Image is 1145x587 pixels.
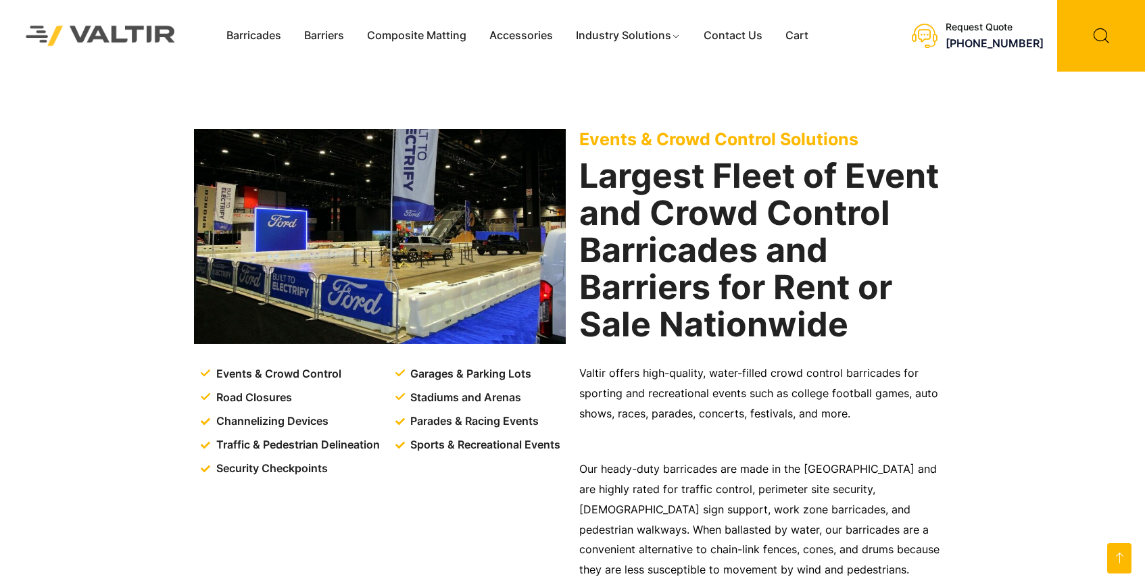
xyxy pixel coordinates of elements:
[1107,543,1131,573] a: Go to top
[579,129,951,149] p: Events & Crowd Control Solutions
[478,26,564,46] a: Accessories
[213,364,341,384] span: Events & Crowd Control
[407,364,531,384] span: Garages & Parking Lots
[293,26,356,46] a: Barriers
[946,22,1044,33] div: Request Quote
[579,459,951,581] p: Our heady-duty barricades are made in the [GEOGRAPHIC_DATA] and are highly rated for traffic cont...
[579,157,951,343] h2: Largest Fleet of Event and Crowd Control Barricades and Barriers for Rent or Sale Nationwide
[946,36,1044,50] a: [PHONE_NUMBER]
[213,435,380,455] span: Traffic & Pedestrian Delineation
[356,26,478,46] a: Composite Matting
[215,26,293,46] a: Barricades
[564,26,692,46] a: Industry Solutions
[579,363,951,424] p: Valtir offers high-quality, water-filled crowd control barricades for sporting and recreational e...
[692,26,774,46] a: Contact Us
[213,388,292,408] span: Road Closures
[407,411,539,432] span: Parades & Racing Events
[774,26,820,46] a: Cart
[407,388,521,408] span: Stadiums and Arenas
[213,459,328,479] span: Security Checkpoints
[10,10,191,61] img: Valtir Rentals
[213,411,328,432] span: Channelizing Devices
[407,435,560,455] span: Sports & Recreational Events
